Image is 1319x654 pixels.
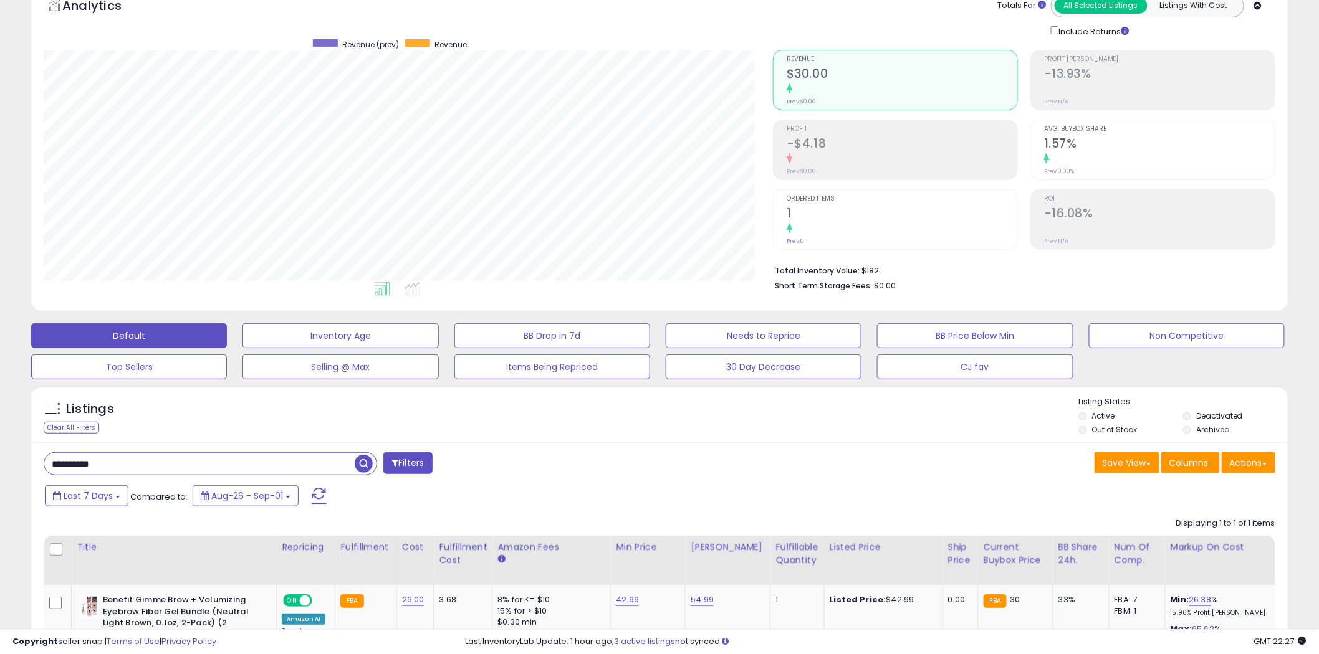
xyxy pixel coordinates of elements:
[340,541,391,554] div: Fulfillment
[1176,518,1275,529] div: Displaying 1 to 1 of 1 items
[1171,594,1189,605] b: Min:
[666,323,861,348] button: Needs to Reprice
[36,7,55,27] img: Profile image for Support
[1115,541,1160,567] div: Num of Comp.
[775,265,860,276] b: Total Inventory Value:
[1165,536,1283,585] th: The percentage added to the cost of goods (COGS) that forms the calculator for Min & Max prices.
[1161,452,1220,473] button: Columns
[439,594,482,605] div: 3.68
[20,204,117,227] b: [EMAIL_ADDRESS][DOMAIN_NAME]
[44,422,99,434] div: Clear All Filters
[20,167,194,228] div: The team will get back to you on this. Our usual reply time is a few minutes. You'll get replies ...
[161,635,216,647] a: Privacy Policy
[284,595,300,606] span: ON
[497,605,601,617] div: 15% for > $10
[1042,24,1144,37] div: Include Returns
[19,408,29,418] button: Emoji picker
[10,159,204,235] div: The team will get back to you on this. Our usual reply time is a few minutes.You'll get replies h...
[984,541,1048,567] div: Current Buybox Price
[1044,168,1074,175] small: Prev: 0.00%
[787,168,816,175] small: Prev: $0.00
[787,206,1017,223] h2: 1
[439,541,487,567] div: Fulfillment Cost
[497,554,505,565] small: Amazon Fees.
[830,594,933,605] div: $42.99
[787,56,1017,63] span: Revenue
[20,238,91,245] div: Support • Just now
[1169,457,1209,469] span: Columns
[10,159,239,263] div: Support says…
[8,5,32,29] button: go back
[79,408,89,418] button: Start recording
[342,39,399,50] span: Revenue (prev)
[282,614,325,625] div: Amazon AI
[11,382,239,403] textarea: Message…
[787,67,1017,83] h2: $30.00
[66,400,114,418] h5: Listings
[1089,323,1285,348] button: Non Competitive
[1044,206,1275,223] h2: -16.08%
[830,594,886,605] b: Listed Price:
[775,594,814,605] div: 1
[45,485,128,506] button: Last 7 Days
[195,5,219,29] button: Home
[310,595,330,606] span: OFF
[12,636,216,648] div: seller snap | |
[616,541,680,554] div: Min Price
[787,98,816,105] small: Prev: $0.00
[340,594,363,608] small: FBA
[666,354,861,379] button: 30 Day Decrease
[80,594,100,619] img: 41x3Fx2rlgL._SL40_.jpg
[1044,136,1275,153] h2: 1.57%
[242,323,438,348] button: Inventory Age
[1079,396,1288,408] p: Listing States:
[1092,410,1115,421] label: Active
[1196,410,1243,421] label: Deactivated
[60,16,155,28] p: The team can also help
[1115,594,1156,605] div: FBA: 7
[787,126,1017,133] span: Profit
[1196,424,1230,435] label: Archived
[1189,594,1212,606] a: 26.38
[1058,594,1100,605] div: 33%
[39,408,49,418] button: Gif picker
[1044,237,1068,245] small: Prev: N/A
[31,323,227,348] button: Default
[1010,594,1020,605] span: 30
[691,594,714,606] a: 54.99
[615,635,676,647] a: 3 active listings
[454,323,650,348] button: BB Drop in 7d
[454,354,650,379] button: Items Being Repriced
[214,403,234,423] button: Send a message…
[775,541,818,567] div: Fulfillable Quantity
[77,541,271,554] div: Title
[282,541,330,554] div: Repricing
[948,541,973,567] div: Ship Price
[877,354,1073,379] button: CJ fav
[1254,635,1307,647] span: 2025-09-9 22:27 GMT
[59,408,69,418] button: Upload attachment
[787,196,1017,202] span: Ordered Items
[1044,98,1068,105] small: Prev: N/A
[1115,605,1156,617] div: FBM: 1
[775,262,1266,277] li: $182
[1044,126,1275,133] span: Avg. Buybox Share
[691,541,765,554] div: [PERSON_NAME]
[383,452,432,474] button: Filters
[1095,452,1159,473] button: Save View
[984,594,1007,608] small: FBA
[497,617,601,628] div: $0.30 min
[434,39,467,50] span: Revenue
[830,541,938,554] div: Listed Price
[107,635,160,647] a: Terms of Use
[775,280,872,291] b: Short Term Storage Fees:
[211,490,283,502] span: Aug-26 - Sep-01
[787,237,804,245] small: Prev: 0
[874,280,896,291] span: $0.00
[45,98,239,149] div: B08L3VT366 - we sold 4 of these [DATE] at $30 trying to figure out how that happened. Thanks!
[1044,67,1275,83] h2: -13.93%
[787,136,1017,153] h2: -$4.18
[948,594,969,605] div: 0.00
[1058,541,1104,567] div: BB Share 24h.
[130,491,188,503] span: Compared to:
